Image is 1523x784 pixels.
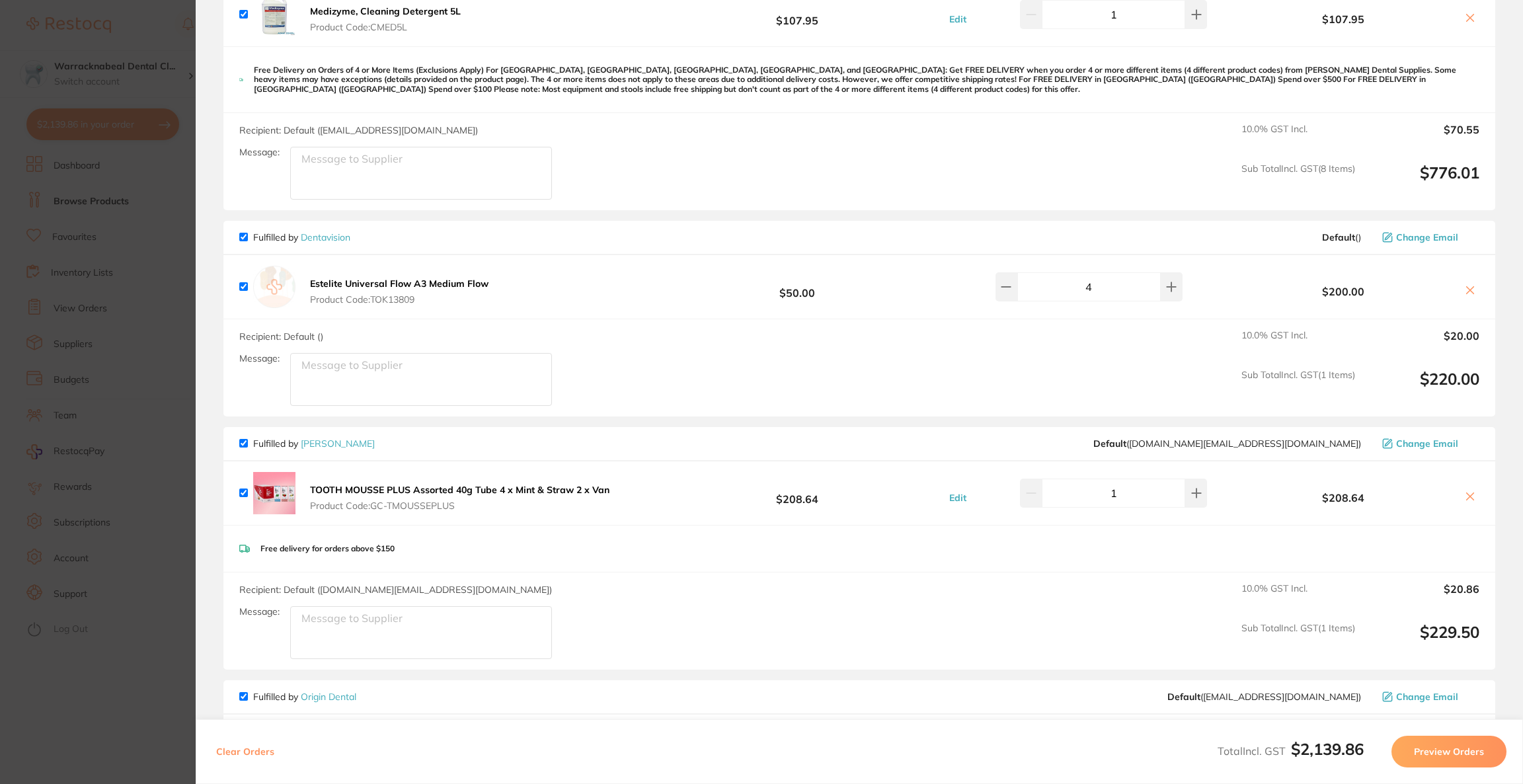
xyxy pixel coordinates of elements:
[260,544,395,553] p: Free delivery for orders above $150
[1391,736,1506,767] button: Preview Orders
[253,232,350,243] p: Fulfilled by
[306,484,613,512] button: TOOTH MOUSSE PLUS Assorted 40g Tube 4 x Mint & Straw 2 x Van Product Code:GC-TMOUSSEPLUS
[1093,438,1126,450] b: Default
[1218,744,1364,758] span: Total Incl. GST
[239,606,280,617] label: Message:
[212,736,278,767] button: Clear Orders
[1366,124,1479,153] output: $70.55
[1167,691,1361,702] span: info@origindental.com.au
[301,231,350,243] a: Dentavision
[1241,330,1355,359] span: 10.0 % GST Incl.
[239,147,280,158] label: Message:
[1366,623,1479,659] output: $229.50
[1291,739,1364,759] b: $2,139.86
[310,278,488,290] b: Estelite Universal Flow A3 Medium Flow
[253,266,295,308] img: empty.jpg
[253,438,375,449] p: Fulfilled by
[1366,583,1479,612] output: $20.86
[306,5,465,33] button: Medizyme, Cleaning Detergent 5L Product Code:CMED5L
[1378,438,1479,450] button: Change Email
[301,438,375,450] a: [PERSON_NAME]
[1231,492,1456,504] b: $208.64
[1241,370,1355,406] span: Sub Total Incl. GST ( 1 Items)
[1322,232,1361,243] span: ( )
[306,278,492,305] button: Estelite Universal Flow A3 Medium Flow Product Code:TOK13809
[310,294,488,305] span: Product Code: TOK13809
[310,500,609,511] span: Product Code: GC-TMOUSSEPLUS
[1241,623,1355,659] span: Sub Total Incl. GST ( 1 Items)
[1231,13,1456,25] b: $107.95
[239,331,323,342] span: Recipient: Default ( )
[945,13,970,25] button: Edit
[253,472,295,514] img: a3lkMjZraw
[1378,691,1479,703] button: Change Email
[1396,691,1458,702] span: Change Email
[254,65,1479,94] p: Free Delivery on Orders of 4 or More Items (Exclusions Apply) For [GEOGRAPHIC_DATA], [GEOGRAPHIC_...
[1366,330,1479,359] output: $20.00
[239,124,478,136] span: Recipient: Default ( [EMAIL_ADDRESS][DOMAIN_NAME] )
[253,691,356,702] p: Fulfilled by
[1396,232,1458,243] span: Change Email
[1167,691,1200,703] b: Default
[239,353,280,364] label: Message:
[239,584,552,596] span: Recipient: Default ( [DOMAIN_NAME][EMAIL_ADDRESS][DOMAIN_NAME] )
[1231,286,1456,297] b: $200.00
[945,492,970,504] button: Edit
[1241,124,1355,153] span: 10.0 % GST Incl.
[1378,231,1479,243] button: Change Email
[1241,163,1355,200] span: Sub Total Incl. GST ( 8 Items)
[1322,231,1355,243] b: Default
[674,274,921,299] b: $50.00
[674,481,921,505] b: $208.64
[310,22,461,32] span: Product Code: CMED5L
[1396,438,1458,449] span: Change Email
[1366,370,1479,406] output: $220.00
[1241,583,1355,612] span: 10.0 % GST Incl.
[1093,438,1361,449] span: customer.care@henryschein.com.au
[310,5,461,17] b: Medizyme, Cleaning Detergent 5L
[301,691,356,703] a: Origin Dental
[1366,163,1479,200] output: $776.01
[674,2,921,26] b: $107.95
[310,484,609,496] b: TOOTH MOUSSE PLUS Assorted 40g Tube 4 x Mint & Straw 2 x Van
